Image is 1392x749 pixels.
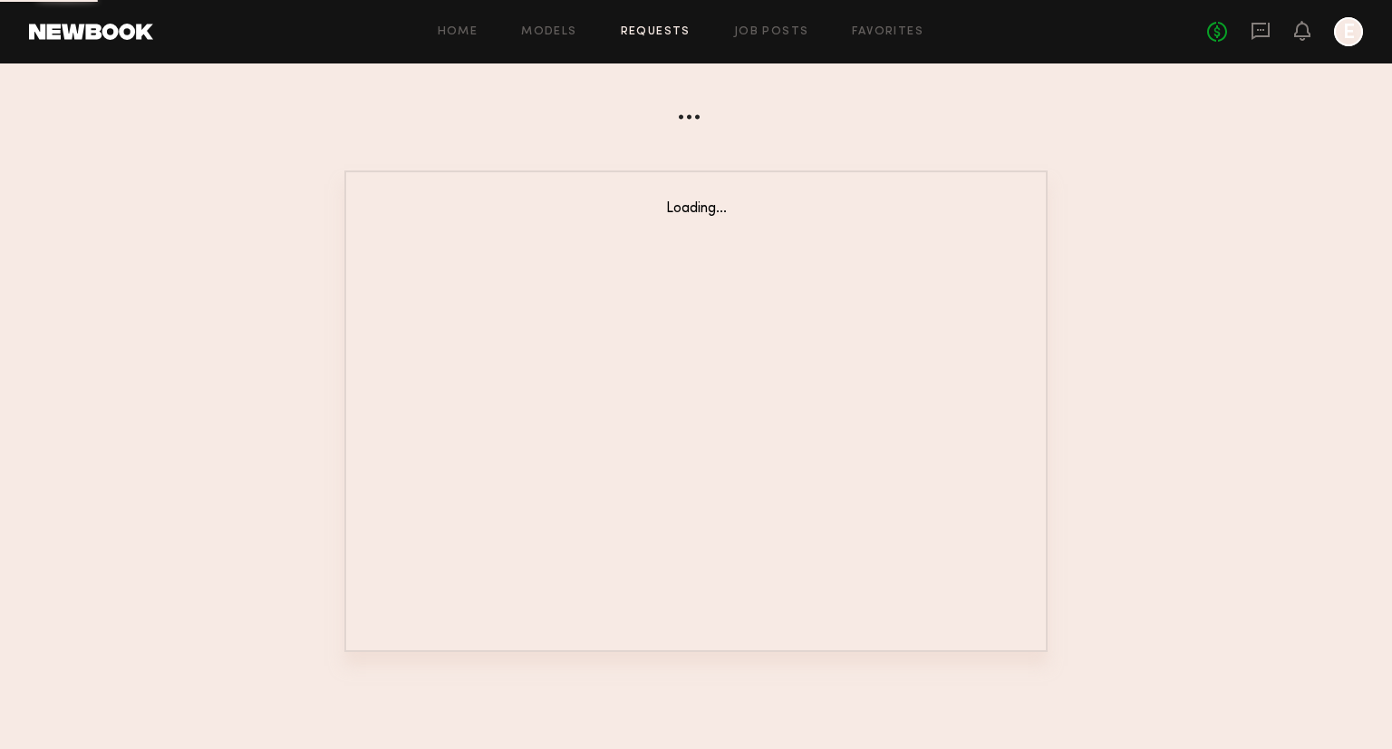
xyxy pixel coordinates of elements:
[621,26,691,38] a: Requests
[734,26,809,38] a: Job Posts
[852,26,923,38] a: Favorites
[438,26,478,38] a: Home
[382,201,1010,217] div: Loading...
[1334,17,1363,46] a: E
[344,78,1048,127] div: ...
[521,26,576,38] a: Models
